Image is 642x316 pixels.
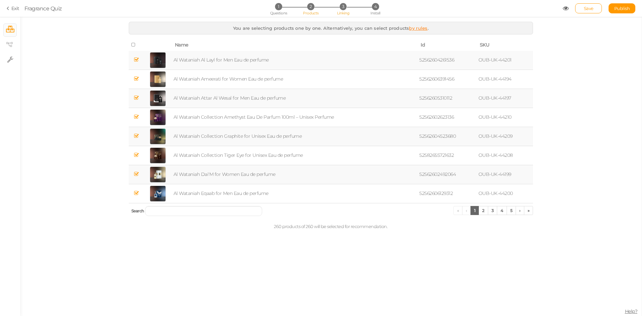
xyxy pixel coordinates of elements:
[477,39,533,51] th: SKU
[516,206,524,215] a: ›
[477,184,533,203] td: OUB-UK-44200
[428,25,429,31] span: .
[418,165,477,184] td: 52562602492064
[477,51,533,70] td: OUB-UK-44201
[418,146,477,165] td: 52582655721632
[172,108,418,127] td: Al Wataniah Collection Amethyst Eau De Parfum 100ml – Unisex Perfume
[129,184,533,203] tr: Al Wataniah Eqaab for Men Eau de perfume 52562606129312 OUB-UK-44200
[488,206,498,215] a: 3
[477,108,533,127] td: OUB-UK-44210
[614,6,630,11] span: Publish
[418,127,477,146] td: 52562604523680
[172,184,418,203] td: Al Wataniah Eqaab for Men Eau de perfume
[307,3,314,10] span: 2
[129,89,533,108] tr: Al Wataniah Attar Al Wesal for Men Eau de perfume 52562605310112 OUB-UK-44197
[172,165,418,184] td: Al Wataniah Dai'M for Women Eau de perfume
[477,89,533,108] td: OUB-UK-44197
[337,11,349,15] span: Linking
[477,146,533,165] td: OUB-UK-44208
[233,25,409,31] span: You are selecting products one by one. Alternatively, you can select products
[507,206,516,215] a: 5
[372,3,379,10] span: 4
[7,5,19,12] a: Exit
[418,89,477,108] td: 52562605310112
[575,3,602,13] div: Save
[129,51,533,70] tr: Al Wataniah Al Layl for Men Eau de perfume 52562604261536 OUB-UK-44201
[478,206,488,215] a: 2
[275,3,282,10] span: 1
[409,25,427,31] a: by rules
[418,70,477,89] td: 52562606391456
[263,3,294,10] li: 1 Questions
[24,4,62,12] div: Fragrance Quiz
[270,11,287,15] span: Questions
[470,206,479,215] a: 1
[360,3,391,10] li: 4 Install
[129,127,533,146] tr: Al Wataniah Collection Graphite for Unisex Eau de perfume 52562604523680 OUB-UK-44209
[421,42,425,48] span: Id
[477,70,533,89] td: OUB-UK-44194
[625,308,638,314] span: Help?
[175,42,189,48] span: Name
[303,11,319,15] span: Products
[274,224,388,229] span: 260 products of 260 will be selected for recommendation.
[524,206,533,215] a: »
[172,89,418,108] td: Al Wataniah Attar Al Wesal for Men Eau de perfume
[477,127,533,146] td: OUB-UK-44209
[129,70,533,89] tr: Al Wataniah Ameerati for Women Eau de perfume 52562606391456 OUB-UK-44194
[172,146,418,165] td: Al Wataniah Collection Tiger Eye for Unisex Eau de perfume
[172,70,418,89] td: Al Wataniah Ameerati for Women Eau de perfume
[497,206,507,215] a: 4
[129,108,533,127] tr: Al Wataniah Collection Amethyst Eau De Parfum 100ml – Unisex Perfume 52562602623136 OUB-UK-44210
[584,6,594,11] span: Save
[131,208,144,213] span: Search
[340,3,347,10] span: 3
[129,165,533,184] tr: Al Wataniah Dai'M for Women Eau de perfume 52562602492064 OUB-UK-44199
[129,146,533,165] tr: Al Wataniah Collection Tiger Eye for Unisex Eau de perfume 52582655721632 OUB-UK-44208
[477,165,533,184] td: OUB-UK-44199
[172,51,418,70] td: Al Wataniah Al Layl for Men Eau de perfume
[172,127,418,146] td: Al Wataniah Collection Graphite for Unisex Eau de perfume
[295,3,326,10] li: 2 Products
[370,11,380,15] span: Install
[418,108,477,127] td: 52562602623136
[418,51,477,70] td: 52562604261536
[328,3,359,10] li: 3 Linking
[418,184,477,203] td: 52562606129312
